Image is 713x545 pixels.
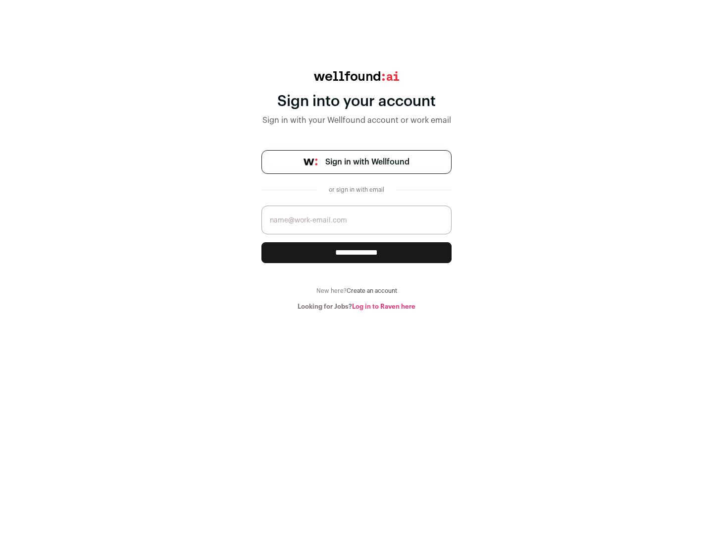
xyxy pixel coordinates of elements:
[261,287,452,295] div: New here?
[261,206,452,234] input: name@work-email.com
[347,288,397,294] a: Create an account
[352,303,415,310] a: Log in to Raven here
[261,303,452,311] div: Looking for Jobs?
[261,114,452,126] div: Sign in with your Wellfound account or work email
[261,150,452,174] a: Sign in with Wellfound
[314,71,399,81] img: wellfound:ai
[325,156,409,168] span: Sign in with Wellfound
[304,159,317,165] img: wellfound-symbol-flush-black-fb3c872781a75f747ccb3a119075da62bfe97bd399995f84a933054e44a575c4.png
[261,93,452,110] div: Sign into your account
[325,186,388,194] div: or sign in with email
